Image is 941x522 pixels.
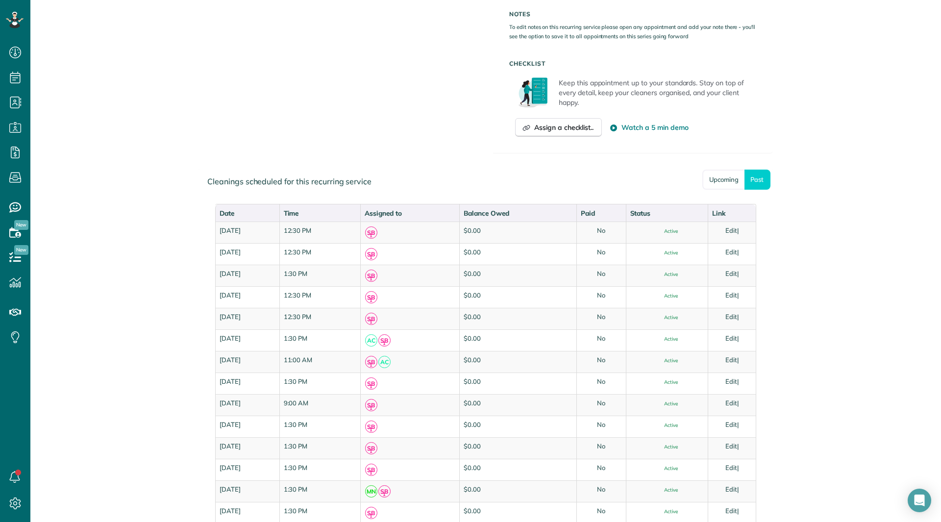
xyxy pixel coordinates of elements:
span: AC [378,356,391,368]
span: Active [656,229,678,234]
span: New [14,245,28,255]
div: Cleanings scheduled for this recurring service [199,168,772,195]
small: 1 [366,231,377,241]
div: Time [284,208,356,218]
span: Active [656,488,678,493]
td: | [708,459,756,480]
a: Edit [725,377,737,385]
small: 1 [379,339,390,348]
a: Edit [725,442,737,450]
span: Active [656,466,678,471]
small: 1 [366,447,377,456]
td: No [576,351,625,373]
td: No [576,373,625,394]
td: | [708,308,756,329]
a: Edit [725,485,737,493]
td: No [576,286,625,308]
small: 1 [366,296,377,305]
td: $0.00 [459,394,576,416]
td: | [708,351,756,373]
span: SB [365,421,377,433]
td: $0.00 [459,286,576,308]
small: 1 [366,318,377,327]
span: SB [365,270,377,282]
span: SB [365,291,377,303]
a: Edit [725,248,737,256]
td: [DATE] [215,222,279,243]
div: Open Intercom Messenger [908,489,931,512]
td: $0.00 [459,243,576,265]
td: No [576,308,625,329]
span: SB [365,442,377,454]
span: SB [378,334,391,347]
td: 1:30 PM [279,373,360,394]
small: 1 [366,512,377,521]
span: SB [378,485,391,497]
td: | [708,265,756,286]
span: AC [365,334,377,347]
a: Edit [725,507,737,515]
td: 9:00 AM [279,394,360,416]
div: Paid [581,208,621,218]
span: Active [656,423,678,428]
span: SB [365,377,377,390]
td: | [708,416,756,437]
div: Balance Owed [464,208,572,218]
td: [DATE] [215,308,279,329]
a: Edit [725,226,737,234]
td: [DATE] [215,243,279,265]
a: Edit [725,464,737,472]
span: Active [656,380,678,385]
span: SB [365,399,377,411]
td: [DATE] [215,351,279,373]
td: 1:30 PM [279,329,360,351]
td: 1:30 PM [279,265,360,286]
td: | [708,286,756,308]
td: No [576,480,625,502]
td: $0.00 [459,373,576,394]
td: No [576,437,625,459]
div: Link [712,208,752,218]
td: No [576,222,625,243]
small: 1 [379,490,390,499]
td: No [576,416,625,437]
td: No [576,394,625,416]
td: 1:30 PM [279,437,360,459]
span: Active [656,358,678,363]
td: No [576,329,625,351]
td: [DATE] [215,480,279,502]
small: 1 [366,361,377,370]
td: $0.00 [459,480,576,502]
td: 1:30 PM [279,480,360,502]
td: $0.00 [459,351,576,373]
small: To edit notes on this recurring service please open any appointment and add your note there - you... [509,24,755,40]
a: Edit [725,291,737,299]
td: 11:00 AM [279,351,360,373]
span: SB [365,313,377,325]
td: $0.00 [459,308,576,329]
td: [DATE] [215,459,279,480]
td: [DATE] [215,373,279,394]
a: Upcoming [702,170,744,190]
td: 1:30 PM [279,416,360,437]
small: 1 [366,425,377,435]
span: SB [365,226,377,239]
td: | [708,373,756,394]
span: Active [656,250,678,255]
td: 12:30 PM [279,243,360,265]
td: [DATE] [215,265,279,286]
td: 12:30 PM [279,286,360,308]
td: $0.00 [459,329,576,351]
td: | [708,222,756,243]
span: Active [656,294,678,298]
td: $0.00 [459,459,576,480]
a: Edit [725,313,737,321]
td: $0.00 [459,265,576,286]
small: 1 [366,253,377,262]
small: 1 [366,404,377,413]
td: 1:30 PM [279,459,360,480]
small: 1 [366,469,377,478]
td: $0.00 [459,437,576,459]
td: [DATE] [215,329,279,351]
a: Past [744,170,770,190]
